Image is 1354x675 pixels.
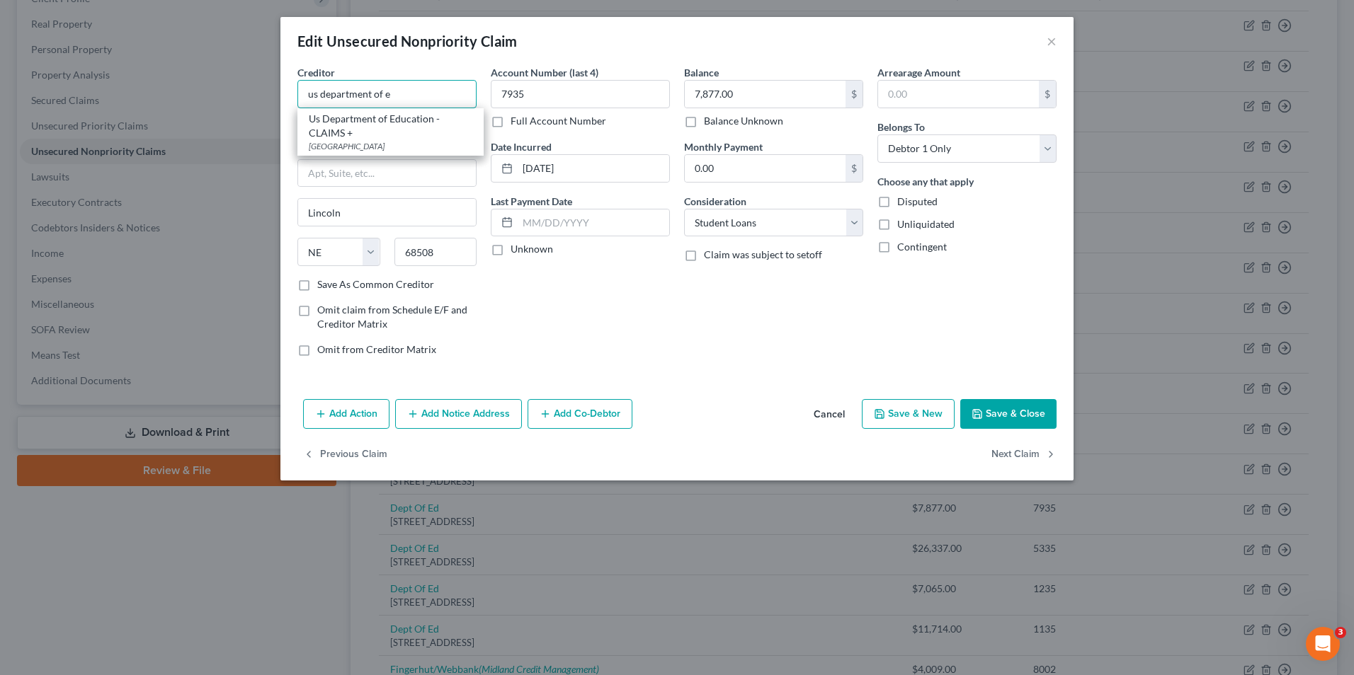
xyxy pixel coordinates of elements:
[684,65,719,80] label: Balance
[846,155,863,182] div: $
[317,304,467,330] span: Omit claim from Schedule E/F and Creditor Matrix
[1306,627,1340,661] iframe: Intercom live chat
[897,241,947,253] span: Contingent
[897,195,938,207] span: Disputed
[704,114,783,128] label: Balance Unknown
[1335,627,1346,638] span: 3
[685,155,846,182] input: 0.00
[684,139,763,154] label: Monthly Payment
[528,399,632,429] button: Add Co-Debtor
[297,31,518,51] div: Edit Unsecured Nonpriority Claim
[317,343,436,355] span: Omit from Creditor Matrix
[511,114,606,128] label: Full Account Number
[511,242,553,256] label: Unknown
[395,399,522,429] button: Add Notice Address
[802,400,856,429] button: Cancel
[991,440,1057,470] button: Next Claim
[297,67,335,79] span: Creditor
[317,277,434,292] label: Save As Common Creditor
[394,238,477,266] input: Enter zip...
[491,80,670,108] input: XXXX
[298,160,476,187] input: Apt, Suite, etc...
[685,81,846,108] input: 0.00
[877,65,960,80] label: Arrearage Amount
[684,194,746,209] label: Consideration
[877,174,974,189] label: Choose any that apply
[303,440,387,470] button: Previous Claim
[297,80,477,108] input: Search creditor by name...
[309,140,472,152] div: [GEOGRAPHIC_DATA]
[491,65,598,80] label: Account Number (last 4)
[303,399,389,429] button: Add Action
[878,81,1039,108] input: 0.00
[877,121,925,133] span: Belongs To
[846,81,863,108] div: $
[960,399,1057,429] button: Save & Close
[1047,33,1057,50] button: ×
[897,218,955,230] span: Unliquidated
[518,155,669,182] input: MM/DD/YYYY
[704,248,822,260] span: Claim was subject to setoff
[298,199,476,226] input: Enter city...
[1039,81,1056,108] div: $
[862,399,955,429] button: Save & New
[491,194,572,209] label: Last Payment Date
[518,209,669,236] input: MM/DD/YYYY
[491,139,552,154] label: Date Incurred
[309,112,472,140] div: Us Department of Education - CLAIMS +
